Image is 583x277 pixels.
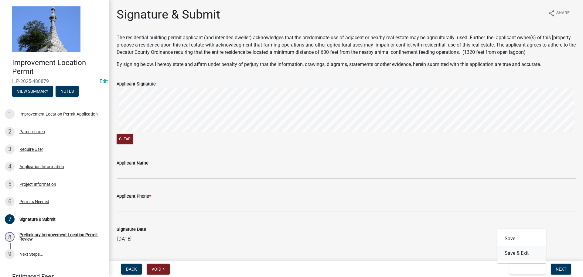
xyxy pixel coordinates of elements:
div: Preliminary Improvement Location Permit Review [19,233,100,241]
img: Decatur County, Indiana [12,6,80,52]
wm-modal-confirm: Summary [12,89,53,94]
div: Permits Needed [19,199,49,204]
div: 2 [5,127,15,137]
wm-modal-confirm: Edit Application Number [100,78,108,84]
div: Improvement Location Permit Application [19,112,98,116]
span: Share [556,10,570,17]
button: shareShare [543,7,574,19]
button: Next [551,264,571,275]
h1: Signature & Submit [117,7,220,22]
button: Back [121,264,142,275]
div: 1 [5,109,15,119]
div: Project Information [19,182,56,186]
button: Save & Exit [509,264,546,275]
span: ILP-2025-480879 [12,78,97,84]
div: 7 [5,214,15,224]
div: 4 [5,162,15,171]
button: Save [497,231,546,246]
div: 6 [5,197,15,206]
button: Void [147,264,170,275]
p: By signing below, I hereby state and affirm under penalty of perjury that the information, drawin... [117,61,576,68]
h4: Improvement Location Permit [12,58,104,76]
span: Save & Exit [514,267,537,272]
div: 3 [5,144,15,154]
wm-modal-confirm: Notes [56,89,79,94]
button: Clear [117,134,133,144]
i: share [548,10,555,17]
span: Back [126,267,137,272]
span: Next [556,267,566,272]
div: 8 [5,232,15,242]
div: Require User [19,147,43,151]
label: Applicant Signature [117,82,156,86]
div: Application Information [19,164,64,169]
div: Save & Exit [497,229,546,263]
div: 9 [5,249,15,259]
a: Edit [100,78,108,84]
button: View Summary [12,86,53,97]
label: Applicant Phone [117,194,151,199]
div: Signature & Submit [19,217,56,221]
label: Applicant Name [117,161,148,165]
button: Notes [56,86,79,97]
div: Parcel search [19,130,45,134]
button: Save & Exit [497,246,546,261]
span: Void [152,267,161,272]
p: The residential building permit applicant (and intended dweller) acknowledges that the predominat... [117,34,576,56]
label: Signature Date [117,227,146,232]
div: 5 [5,179,15,189]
